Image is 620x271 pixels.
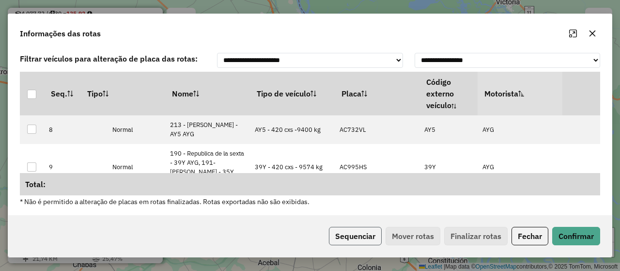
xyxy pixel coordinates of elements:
[250,72,335,115] th: Tipo de veículo
[482,163,494,171] p-celleditor: AYG
[419,144,478,191] td: 39Y
[112,163,133,171] span: Normal
[20,54,198,64] strong: Filtrar veículos para alteração de placa das rotas:
[565,26,581,41] button: Maximize
[419,115,478,143] td: AY5
[20,28,101,39] span: Informações das rotas
[250,144,335,191] td: 39Y - 420 cxs - 9574 kg
[329,227,382,245] button: Sequenciar
[112,126,133,134] span: Normal
[340,163,367,171] p-celleditor: AC995HS
[44,115,80,143] td: 8
[44,144,80,191] td: 9
[20,173,562,195] td: Total:
[80,72,165,115] th: Tipo
[511,227,548,245] button: Fechar
[20,197,310,206] small: * Não é permitido a alteração de placas em rotas finalizadas. Rotas exportadas não são exibidas.
[419,72,478,115] th: Código externo veículo
[250,115,335,143] td: AY5 - 420 cxs -9400 kg
[335,72,419,115] th: Placa
[165,115,250,143] td: 213 - [PERSON_NAME] - AY5 AYG
[478,72,562,115] th: Motorista
[340,126,366,134] p-celleditor: AC732VL
[44,72,80,115] th: Seq.
[552,227,600,245] button: Confirmar
[165,144,250,191] td: 190 - Republica de la sexta - 39Y AYG, 191- [PERSON_NAME] - 35Y AYG
[482,126,494,134] p-celleditor: AYG
[165,72,250,115] th: Nome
